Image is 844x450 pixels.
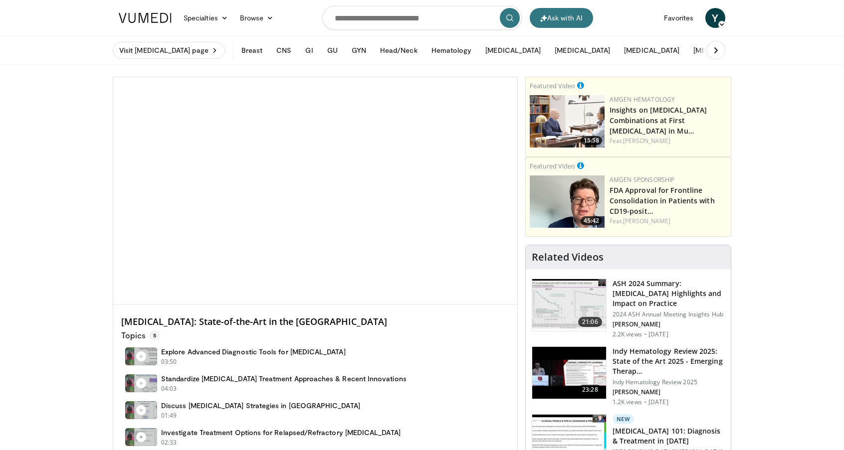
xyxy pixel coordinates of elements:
a: 45:42 [530,175,605,228]
img: 0487cae3-be8e-480d-8894-c5ed9a1cba93.png.150x105_q85_crop-smart_upscale.png [530,175,605,228]
a: [PERSON_NAME] [623,217,670,225]
button: GI [299,40,319,60]
input: Search topics, interventions [322,6,522,30]
div: · [644,330,646,338]
h3: ASH 2024 Summary: [MEDICAL_DATA] Highlights and Impact on Practice [613,279,725,308]
p: Indy Hematology Review 2025 [613,378,725,386]
a: Specialties [178,8,234,28]
p: New [613,414,634,424]
button: [MEDICAL_DATA] [479,40,547,60]
p: 01:49 [161,411,177,420]
video-js: Video Player [113,77,517,304]
p: [PERSON_NAME] [613,320,725,328]
button: GYN [346,40,372,60]
small: Featured Video [530,81,575,90]
button: [MEDICAL_DATA] [618,40,685,60]
h4: Explore Advanced Diagnostic Tools for [MEDICAL_DATA] [161,347,346,356]
p: 2.2K views [613,330,642,338]
a: Browse [234,8,280,28]
span: 15:58 [581,136,602,145]
h4: Discuss [MEDICAL_DATA] Strategies in [GEOGRAPHIC_DATA] [161,401,360,410]
a: Amgen Hematology [610,95,675,104]
h4: [MEDICAL_DATA]: State-of-the-Art in the [GEOGRAPHIC_DATA] [121,316,509,327]
div: Feat. [610,217,727,226]
p: 1.2K views [613,398,642,406]
p: 02:33 [161,438,177,447]
h4: Related Videos [532,251,604,263]
div: · [644,398,646,406]
button: Head/Neck [374,40,423,60]
button: [MEDICAL_DATA] [687,40,755,60]
a: [PERSON_NAME] [623,137,670,145]
p: 04:03 [161,384,177,393]
span: 21:06 [578,317,602,327]
img: 9d2930a7-d6f2-468a-930e-ee4a3f7aed3e.png.150x105_q85_crop-smart_upscale.png [530,95,605,148]
a: 23:28 Indy Hematology Review 2025: State of the Art 2025 - Emerging Therap… Indy Hematology Revie... [532,346,725,406]
p: [DATE] [648,398,668,406]
span: 45:42 [581,216,602,225]
p: 2024 ASH Annual Meeting Insights Hub [613,310,725,318]
a: Insights on [MEDICAL_DATA] Combinations at First [MEDICAL_DATA] in Mu… [610,105,707,136]
p: [DATE] [648,330,668,338]
button: Hematology [425,40,478,60]
h4: Standardize [MEDICAL_DATA] Treatment Approaches & Recent Innovations [161,374,407,383]
h3: [MEDICAL_DATA] 101: Diagnosis & Treatment in [DATE] [613,426,725,446]
a: FDA Approval for Frontline Consolidation in Patients with CD19-posit… [610,185,715,216]
button: GU [321,40,344,60]
img: VuMedi Logo [119,13,172,23]
a: Visit [MEDICAL_DATA] page [113,42,225,59]
button: [MEDICAL_DATA] [549,40,616,60]
span: 5 [149,330,160,340]
small: Featured Video [530,161,575,170]
p: [PERSON_NAME] [613,388,725,396]
p: Topics [121,330,160,340]
h3: Indy Hematology Review 2025: State of the Art 2025 - Emerging Therap… [613,346,725,376]
div: Feat. [610,137,727,146]
a: Y [705,8,725,28]
h4: Investigate Treatment Options for Relapsed/Refractory [MEDICAL_DATA] [161,428,401,437]
button: Ask with AI [530,8,593,28]
button: CNS [270,40,297,60]
button: Breast [235,40,268,60]
img: 261cbb63-91cb-4edb-8a5a-c03d1dca5769.150x105_q85_crop-smart_upscale.jpg [532,279,606,331]
a: 15:58 [530,95,605,148]
a: Amgen Sponsorship [610,175,675,184]
a: Favorites [658,8,699,28]
p: 03:50 [161,357,177,366]
a: 21:06 ASH 2024 Summary: [MEDICAL_DATA] Highlights and Impact on Practice 2024 ASH Annual Meeting ... [532,279,725,338]
span: 23:28 [578,385,602,395]
img: dfecf537-d4a4-4a47-8610-d62fe50ce9e0.150x105_q85_crop-smart_upscale.jpg [532,347,606,399]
